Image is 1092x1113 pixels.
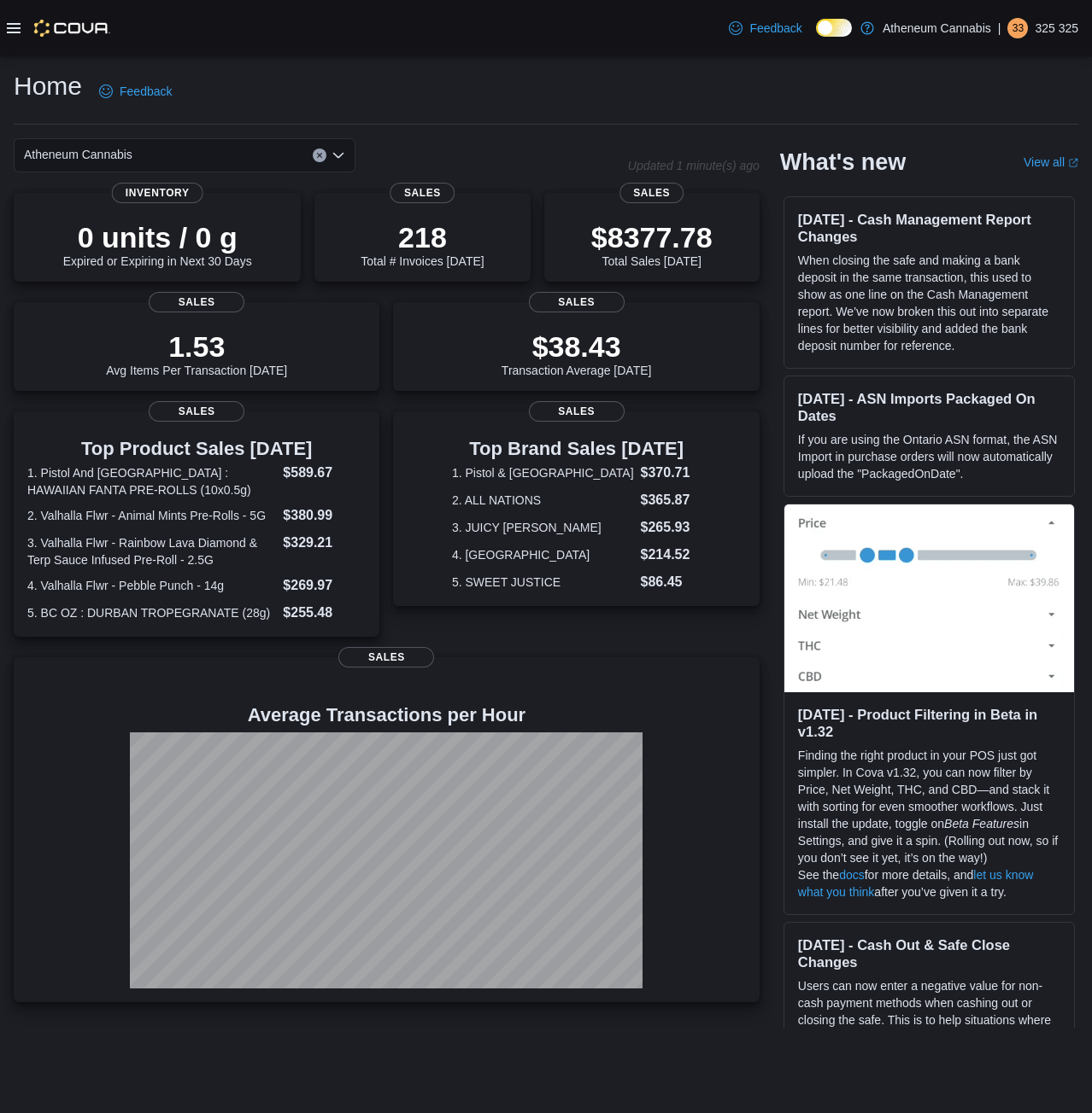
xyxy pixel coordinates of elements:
button: Clear input [313,149,326,162]
dt: 3. Valhalla Flwr - Rainbow Lava Diamond & Terp Sauce Infused Pre-Roll - 2.5G [27,534,276,568]
dd: $269.97 [283,575,366,596]
h3: [DATE] - Cash Management Report Changes [798,211,1060,245]
h2: What's new [780,149,906,176]
dt: 1. Pistol And [GEOGRAPHIC_DATA] : HAWAIIAN FANTA PRE-ROLLS (10x0.5g) [27,464,276,498]
h1: Home [14,69,82,103]
span: Atheneum Cannabis [24,144,132,165]
p: 218 [361,220,484,254]
span: 33 [1013,18,1024,38]
span: Sales [529,401,625,422]
a: Feedback [92,74,179,108]
div: 325 325 [1007,18,1028,38]
h3: Top Product Sales [DATE] [27,439,366,459]
p: $38.43 [502,329,652,364]
h3: [DATE] - Cash Out & Safe Close Changes [798,936,1060,970]
dd: $370.71 [641,463,702,483]
div: Total # Invoices [DATE] [361,220,484,268]
dt: 3. JUICY [PERSON_NAME] [452,519,634,536]
em: Beta Features [944,817,1019,830]
div: Avg Items Per Transaction [DATE] [106,329,287,377]
h3: Top Brand Sales [DATE] [452,439,702,459]
h3: [DATE] - ASN Imports Packaged On Dates [798,390,1060,424]
dd: $380.99 [283,505,366,526]
dt: 5. BC OZ : DURBAN TROPEGRANATE (28g) [27,604,276,621]
img: Cova [34,20,110,37]
h4: Average Transactions per Hour [27,705,746,725]
div: Total Sales [DATE] [591,220,713,268]
span: Feedback [120,83,172,100]
div: Transaction Average [DATE] [502,329,652,377]
p: If you are using the Ontario ASN format, the ASN Import in purchase orders will now automatically... [798,431,1060,482]
dd: $589.67 [283,463,366,483]
dd: $265.93 [641,517,702,538]
a: docs [839,868,865,882]
p: See the for more details, and after you’ve given it a try. [798,866,1060,900]
span: Sales [529,292,625,312]
span: Sales [149,401,244,422]
a: Feedback [722,11,808,45]
a: View allExternal link [1024,155,1078,169]
p: 325 325 [1035,18,1078,38]
span: Feedback [749,20,801,37]
h3: [DATE] - Product Filtering in Beta in v1.32 [798,706,1060,740]
dd: $214.52 [641,545,702,565]
p: | [998,18,1001,38]
dd: $365.87 [641,490,702,510]
p: 1.53 [106,329,287,364]
span: Dark Mode [816,37,817,38]
dd: $86.45 [641,572,702,592]
p: 0 units / 0 g [63,220,252,254]
span: Sales [390,183,455,203]
p: $8377.78 [591,220,713,254]
dt: 4. Valhalla Flwr - Pebble Punch - 14g [27,577,276,594]
svg: External link [1068,158,1078,168]
p: Users can now enter a negative value for non-cash payment methods when cashing out or closing the... [798,977,1060,1063]
dt: 4. [GEOGRAPHIC_DATA] [452,546,634,563]
div: Expired or Expiring in Next 30 Days [63,220,252,268]
dd: $255.48 [283,603,366,623]
p: When closing the safe and making a bank deposit in the same transaction, this used to show as one... [798,252,1060,354]
dd: $329.21 [283,533,366,553]
input: Dark Mode [816,19,852,37]
span: Sales [338,647,434,667]
span: Inventory [112,183,203,203]
p: Finding the right product in your POS just got simpler. In Cova v1.32, you can now filter by Pric... [798,747,1060,866]
dt: 2. Valhalla Flwr - Animal Mints Pre-Rolls - 5G [27,507,276,524]
span: Sales [619,183,684,203]
dt: 1. Pistol & [GEOGRAPHIC_DATA] [452,464,634,481]
dt: 5. SWEET JUSTICE [452,574,634,591]
button: Open list of options [332,149,345,162]
span: Sales [149,292,244,312]
p: Atheneum Cannabis [883,18,991,38]
p: Updated 1 minute(s) ago [628,159,760,172]
dt: 2. ALL NATIONS [452,492,634,509]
